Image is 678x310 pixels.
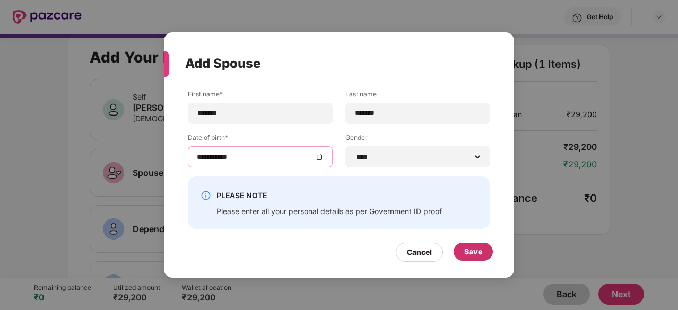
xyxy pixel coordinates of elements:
div: Please enter all your personal details as per Government ID proof [216,206,442,216]
label: First name* [188,90,333,103]
div: Cancel [407,246,432,258]
div: Add Spouse [185,43,467,84]
label: Last name [345,90,490,103]
label: Date of birth* [188,133,333,146]
div: PLEASE NOTE [216,189,442,202]
img: svg+xml;base64,PHN2ZyBpZD0iSW5mby0yMHgyMCIgeG1sbnM9Imh0dHA6Ly93d3cudzMub3JnLzIwMDAvc3ZnIiB3aWR0aD... [201,190,211,201]
label: Gender [345,133,490,146]
div: Save [464,246,482,258]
